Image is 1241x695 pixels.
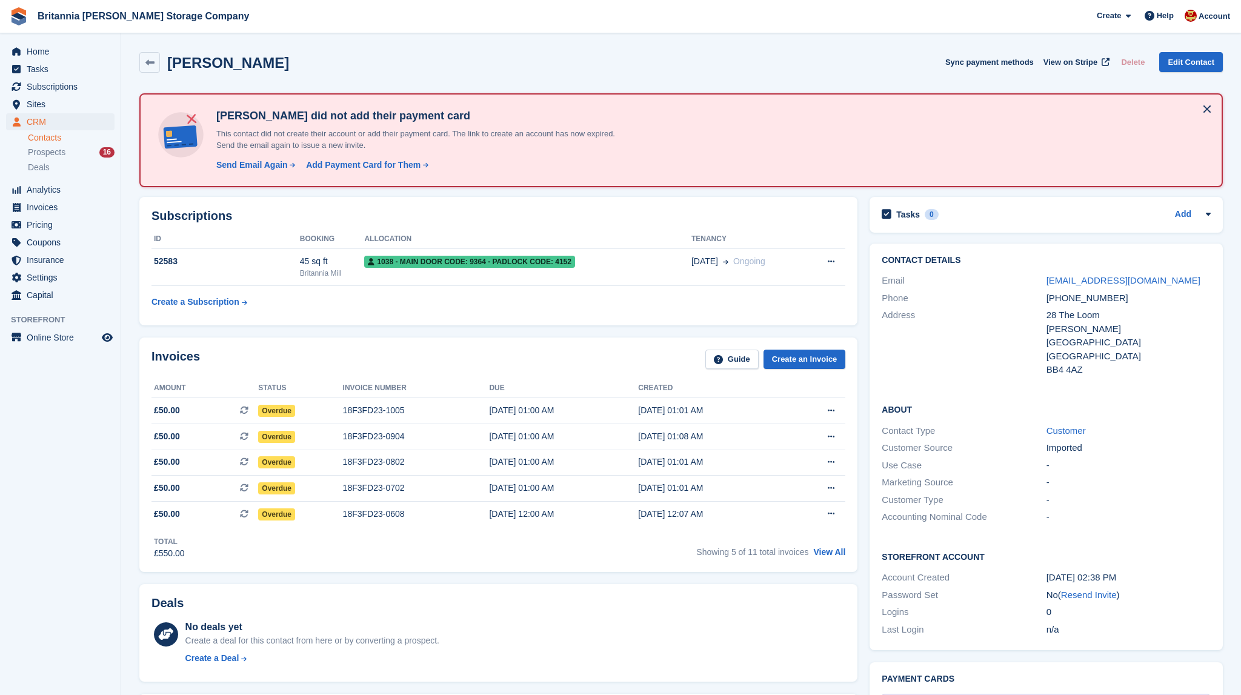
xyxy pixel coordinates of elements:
[882,308,1046,377] div: Address
[151,230,300,249] th: ID
[813,547,845,557] a: View All
[489,379,638,398] th: Due
[185,634,439,647] div: Create a deal for this contact from here or by converting a prospect.
[6,234,115,251] a: menu
[882,588,1046,602] div: Password Set
[154,508,180,520] span: £50.00
[1116,52,1150,72] button: Delete
[1046,459,1211,473] div: -
[6,287,115,304] a: menu
[28,147,65,158] span: Prospects
[1046,308,1211,322] div: 28 The Loom
[882,256,1211,265] h2: Contact Details
[882,459,1046,473] div: Use Case
[343,482,490,494] div: 18F3FD23-0702
[155,109,207,161] img: no-card-linked-e7822e413c904bf8b177c4d89f31251c4716f9871600ec3ca5bfc59e148c83f4.svg
[638,482,787,494] div: [DATE] 01:01 AM
[882,291,1046,305] div: Phone
[925,209,939,220] div: 0
[151,209,845,223] h2: Subscriptions
[1043,56,1097,68] span: View on Stripe
[211,128,636,151] p: This contact did not create their account or add their payment card. The link to create an accoun...
[6,181,115,198] a: menu
[154,547,185,560] div: £550.00
[185,620,439,634] div: No deals yet
[258,456,295,468] span: Overdue
[300,230,365,249] th: Booking
[28,161,115,174] a: Deals
[151,296,239,308] div: Create a Subscription
[258,405,295,417] span: Overdue
[154,482,180,494] span: £50.00
[27,96,99,113] span: Sites
[638,430,787,443] div: [DATE] 01:08 AM
[167,55,289,71] h2: [PERSON_NAME]
[489,404,638,417] div: [DATE] 01:00 AM
[343,404,490,417] div: 18F3FD23-1005
[364,230,691,249] th: Allocation
[151,350,200,370] h2: Invoices
[489,482,638,494] div: [DATE] 01:00 AM
[882,550,1211,562] h2: Storefront Account
[1046,605,1211,619] div: 0
[28,162,50,173] span: Deals
[27,216,99,233] span: Pricing
[6,113,115,130] a: menu
[343,456,490,468] div: 18F3FD23-0802
[301,159,430,171] a: Add Payment Card for Them
[638,379,787,398] th: Created
[1097,10,1121,22] span: Create
[1039,52,1112,72] a: View on Stripe
[364,256,575,268] span: 1038 - Main door code: 9364 - Padlock code: 4152
[1199,10,1230,22] span: Account
[882,623,1046,637] div: Last Login
[638,508,787,520] div: [DATE] 12:07 AM
[11,314,121,326] span: Storefront
[882,510,1046,524] div: Accounting Nominal Code
[6,269,115,286] a: menu
[882,274,1046,288] div: Email
[27,61,99,78] span: Tasks
[27,181,99,198] span: Analytics
[1046,322,1211,350] div: [PERSON_NAME][GEOGRAPHIC_DATA]
[343,379,490,398] th: Invoice number
[99,147,115,158] div: 16
[27,251,99,268] span: Insurance
[10,7,28,25] img: stora-icon-8386f47178a22dfd0bd8f6a31ec36ba5ce8667c1dd55bd0f319d3a0aa187defe.svg
[185,652,239,665] div: Create a Deal
[27,269,99,286] span: Settings
[638,404,787,417] div: [DATE] 01:01 AM
[6,96,115,113] a: menu
[882,605,1046,619] div: Logins
[1046,275,1200,285] a: [EMAIL_ADDRESS][DOMAIN_NAME]
[100,330,115,345] a: Preview store
[27,287,99,304] span: Capital
[1046,363,1211,377] div: BB4 4AZ
[1058,590,1120,600] span: ( )
[27,234,99,251] span: Coupons
[945,52,1034,72] button: Sync payment methods
[1046,425,1086,436] a: Customer
[216,159,288,171] div: Send Email Again
[154,536,185,547] div: Total
[489,456,638,468] div: [DATE] 01:00 AM
[27,78,99,95] span: Subscriptions
[151,596,184,610] h2: Deals
[1046,623,1211,637] div: n/a
[6,199,115,216] a: menu
[6,78,115,95] a: menu
[489,508,638,520] div: [DATE] 12:00 AM
[1046,510,1211,524] div: -
[638,456,787,468] div: [DATE] 01:01 AM
[489,430,638,443] div: [DATE] 01:00 AM
[882,493,1046,507] div: Customer Type
[33,6,254,26] a: Britannia [PERSON_NAME] Storage Company
[1046,493,1211,507] div: -
[300,268,365,279] div: Britannia Mill
[6,43,115,60] a: menu
[258,431,295,443] span: Overdue
[691,230,806,249] th: Tenancy
[185,652,439,665] a: Create a Deal
[1061,590,1117,600] a: Resend Invite
[896,209,920,220] h2: Tasks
